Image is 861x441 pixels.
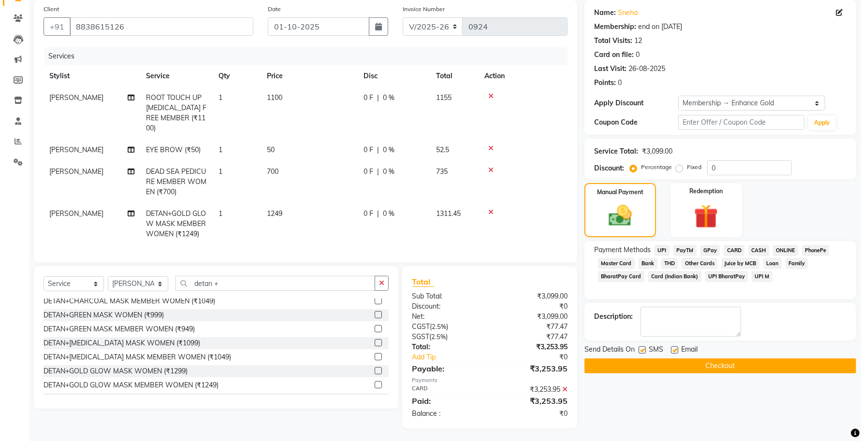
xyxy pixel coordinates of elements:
span: 2.5% [431,333,446,341]
div: Net: [405,312,490,322]
div: Paid: [405,395,490,407]
div: ( ) [405,332,490,342]
div: ₹0 [504,352,575,362]
div: Last Visit: [594,64,627,74]
div: ( ) [405,322,490,332]
span: DETAN+GOLD GLOW MASK MEMBER WOMEN (₹1249) [146,209,206,238]
div: DETAN+GOLD GLOW MASK MEMBER WOMEN (₹1249) [44,380,219,390]
span: Master Card [598,258,635,269]
span: Juice by MCB [721,258,759,269]
span: Payment Methods [594,245,651,255]
span: 700 [267,167,278,176]
div: ₹77.47 [490,332,575,342]
div: DETAN+GREEN MASK MEMBER WOMEN (₹949) [44,324,195,334]
span: SGST [412,332,429,341]
span: CARD [724,245,744,256]
span: 0 F [364,93,373,103]
button: Checkout [584,358,856,373]
span: [PERSON_NAME] [49,209,103,218]
div: Apply Discount [594,98,678,108]
div: Payable: [405,363,490,374]
div: Membership: [594,22,636,32]
span: | [377,145,379,155]
span: Other Cards [682,258,717,269]
span: 1100 [267,93,282,102]
div: 12 [634,36,642,46]
div: Service Total: [594,146,638,156]
th: Service [140,65,213,87]
span: [PERSON_NAME] [49,145,103,154]
span: Email [681,344,698,356]
div: FACE DETAN MEN (₹300) [44,394,122,404]
span: PayTM [673,245,697,256]
img: _cash.svg [601,202,639,229]
label: Percentage [641,163,672,171]
span: 1249 [267,209,282,218]
span: [PERSON_NAME] [49,167,103,176]
span: 0 F [364,145,373,155]
span: 735 [436,167,448,176]
div: ₹0 [490,301,575,312]
span: 0 F [364,167,373,177]
th: Qty [213,65,261,87]
a: Sneha [618,8,638,18]
button: +91 [44,17,71,36]
img: _gift.svg [686,201,726,231]
span: ONLINE [773,245,798,256]
span: THD [661,258,678,269]
div: Name: [594,8,616,18]
span: Family [786,258,808,269]
span: UPI [655,245,670,256]
div: ₹3,253.95 [490,363,575,374]
a: Add Tip [405,352,504,362]
div: Description: [594,312,633,322]
div: Sub Total: [405,291,490,301]
div: ₹3,099.00 [642,146,672,156]
span: 2.5% [432,323,446,330]
span: 0 % [383,145,394,155]
label: Client [44,5,59,14]
div: ₹3,253.95 [490,395,575,407]
span: ROOT TOUCH UP [MEDICAL_DATA] FREE MEMBER (₹1100) [146,93,206,132]
span: UPI BharatPay [705,271,748,282]
div: Discount: [594,163,624,173]
div: Points: [594,78,616,88]
div: Services [44,47,575,65]
span: 1311.45 [436,209,461,218]
div: ₹0 [490,409,575,419]
span: | [377,209,379,219]
label: Invoice Number [403,5,445,14]
input: Search by Name/Mobile/Email/Code [70,17,253,36]
th: Action [479,65,568,87]
span: GPay [700,245,720,256]
span: SMS [649,344,663,356]
span: 1 [219,167,222,176]
div: Discount: [405,301,490,312]
div: Coupon Code [594,117,678,128]
span: | [377,93,379,103]
div: DETAN+[MEDICAL_DATA] MASK WOMEN (₹1099) [44,338,200,348]
th: Total [430,65,479,87]
span: Total [412,277,434,287]
div: 0 [618,78,622,88]
span: 1 [219,93,222,102]
span: 0 % [383,167,394,177]
div: Balance : [405,409,490,419]
div: DETAN+[MEDICAL_DATA] MASK MEMBER WOMEN (₹1049) [44,352,231,362]
div: ₹3,099.00 [490,291,575,301]
input: Enter Offer / Coupon Code [678,115,804,130]
span: Send Details On [584,344,635,356]
div: 0 [636,50,640,60]
div: Total Visits: [594,36,632,46]
span: PhonePe [802,245,830,256]
label: Fixed [687,163,701,171]
label: Date [268,5,281,14]
span: 1 [219,209,222,218]
span: 0 F [364,209,373,219]
label: Manual Payment [597,188,643,197]
div: DETAN+GOLD GLOW MASK WOMEN (₹1299) [44,366,188,376]
span: 0 % [383,93,394,103]
span: UPI M [752,271,773,282]
span: Bank [639,258,657,269]
div: 26-08-2025 [628,64,665,74]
